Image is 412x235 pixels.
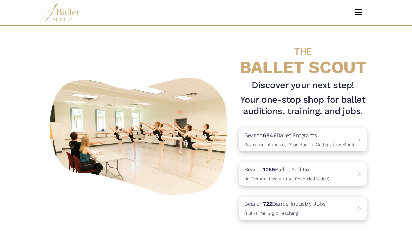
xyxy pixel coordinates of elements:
h3: Discover your next step! [239,79,367,91]
a: Search722Dance Industry Jobs(Full-Time, Gig & Teaching) > [239,197,367,220]
h4: BALLET SCOUT [239,40,367,77]
h1: Your one-stop shop for ballet auditions, training, and jobs. [239,94,367,117]
span: (Full-Time, Gig & Teaching) [244,210,299,216]
span: THE [294,46,312,57]
span: > [358,205,361,211]
b: 1055 [263,166,275,173]
p: Search Ballet Programs [244,131,354,149]
p: Search Dance Industry Jobs [244,199,326,217]
a: Search1055Ballet Auditions(In-Person, Live Virtual, Recorded Video) > [239,162,367,186]
a: Search6846Ballet Programs(Summer Intensives, Year-Round, Collegiate & More)> [239,128,367,151]
b: 722 [263,200,272,207]
span: (Summer Intensives, Year-Round, Collegiate & More) [244,142,354,147]
span: > [358,171,361,177]
span: > [358,137,361,143]
p: Search Ballet Auditions [244,165,329,183]
img: A group of ballerinas talking to each other in a ballet studio [45,73,234,198]
button: Toggle navigation [350,9,367,16]
span: (In-Person, Live Virtual, Recorded Video) [244,176,329,181]
b: 6846 [263,132,277,139]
